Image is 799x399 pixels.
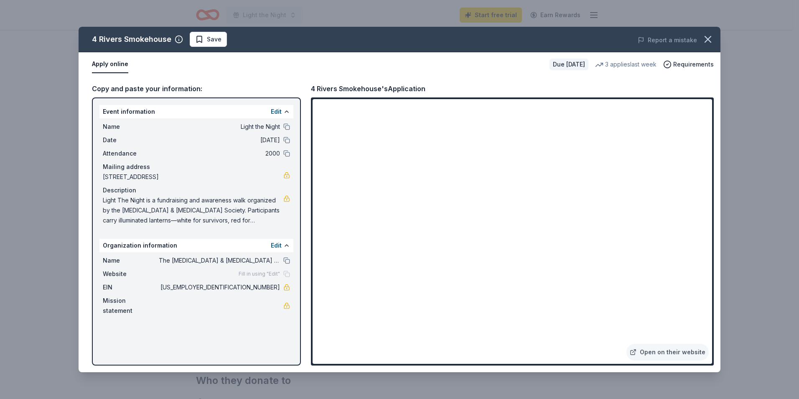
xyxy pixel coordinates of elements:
[103,148,159,159] span: Attendance
[550,59,588,70] div: Due [DATE]
[99,239,293,252] div: Organization information
[103,195,283,225] span: Light The Night is a fundraising and awareness walk organized by the [MEDICAL_DATA] & [MEDICAL_DA...
[311,83,425,94] div: 4 Rivers Smokehouse's Application
[159,148,280,159] span: 2000
[159,256,280,266] span: The [MEDICAL_DATA] & [MEDICAL_DATA] Society
[595,59,657,69] div: 3 applies last week
[92,56,128,73] button: Apply online
[103,282,159,292] span: EIN
[103,269,159,279] span: Website
[159,282,280,292] span: [US_EMPLOYER_IDENTIFICATION_NUMBER]
[239,271,280,277] span: Fill in using "Edit"
[159,122,280,132] span: Light the Night
[92,33,171,46] div: 4 Rivers Smokehouse
[103,172,283,182] span: [STREET_ADDRESS]
[103,296,159,316] span: Mission statement
[673,59,714,69] span: Requirements
[103,135,159,145] span: Date
[159,135,280,145] span: [DATE]
[663,59,714,69] button: Requirements
[638,35,697,45] button: Report a mistake
[99,105,293,118] div: Event information
[271,240,282,251] button: Edit
[103,122,159,132] span: Name
[271,107,282,117] button: Edit
[207,34,221,44] span: Save
[103,162,290,172] div: Mailing address
[92,83,301,94] div: Copy and paste your information:
[190,32,227,47] button: Save
[626,344,709,361] a: Open on their website
[103,185,290,195] div: Description
[103,256,159,266] span: Name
